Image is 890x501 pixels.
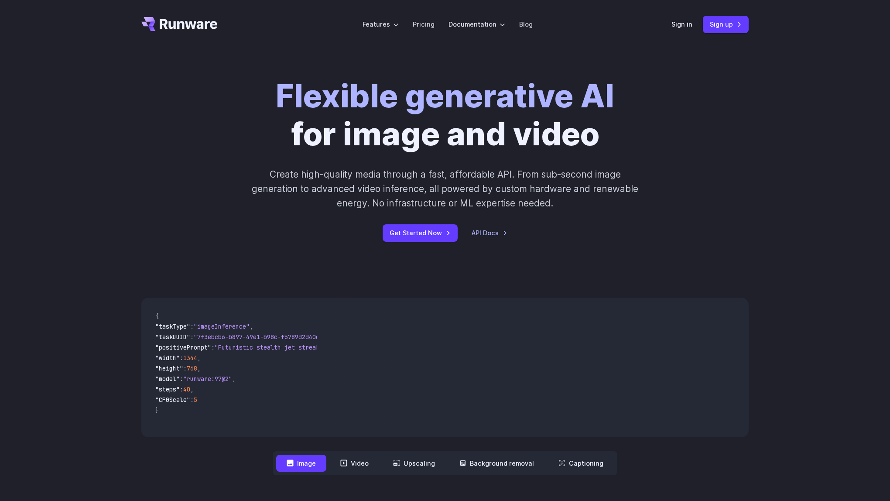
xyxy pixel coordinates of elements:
[183,385,190,393] span: 40
[190,396,194,404] span: :
[548,455,614,472] button: Captioning
[194,333,326,341] span: "7f3ebcb6-b897-49e1-b98c-f5789d2d40d7"
[449,455,544,472] button: Background removal
[276,76,614,115] strong: Flexible generative AI
[330,455,379,472] button: Video
[197,364,201,372] span: ,
[183,364,187,372] span: :
[413,19,435,29] a: Pricing
[155,396,190,404] span: "CFGScale"
[363,19,399,29] label: Features
[141,17,217,31] a: Go to /
[250,323,253,330] span: ,
[194,323,250,330] span: "imageInference"
[211,343,215,351] span: :
[383,455,445,472] button: Upscaling
[703,16,749,33] a: Sign up
[276,77,614,153] h1: for image and video
[187,364,197,372] span: 768
[519,19,533,29] a: Blog
[180,375,183,383] span: :
[448,19,505,29] label: Documentation
[671,19,692,29] a: Sign in
[155,312,159,320] span: {
[155,354,180,362] span: "width"
[232,375,236,383] span: ,
[155,406,159,414] span: }
[190,323,194,330] span: :
[155,343,211,351] span: "positivePrompt"
[197,354,201,362] span: ,
[472,228,507,238] a: API Docs
[155,364,183,372] span: "height"
[383,224,458,241] a: Get Started Now
[155,323,190,330] span: "taskType"
[183,375,232,383] span: "runware:97@2"
[180,385,183,393] span: :
[251,167,640,211] p: Create high-quality media through a fast, affordable API. From sub-second image generation to adv...
[155,375,180,383] span: "model"
[155,333,190,341] span: "taskUUID"
[194,396,197,404] span: 5
[190,385,194,393] span: ,
[155,385,180,393] span: "steps"
[180,354,183,362] span: :
[276,455,326,472] button: Image
[183,354,197,362] span: 1344
[190,333,194,341] span: :
[215,343,532,351] span: "Futuristic stealth jet streaking through a neon-lit cityscape with glowing purple exhaust"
